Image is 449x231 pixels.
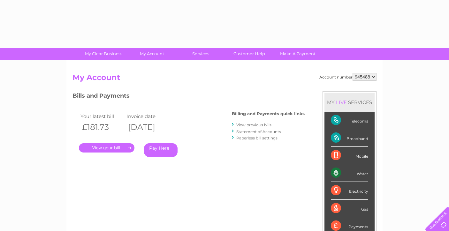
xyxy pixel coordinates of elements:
[72,73,377,85] h2: My Account
[331,200,368,217] div: Gas
[236,136,278,140] a: Paperless bill settings
[223,48,276,60] a: Customer Help
[236,129,281,134] a: Statement of Accounts
[79,121,125,134] th: £181.73
[331,112,368,129] div: Telecoms
[331,164,368,182] div: Water
[331,147,368,164] div: Mobile
[174,48,227,60] a: Services
[79,143,134,153] a: .
[324,93,375,111] div: MY SERVICES
[144,143,178,157] a: Pay Here
[236,123,271,127] a: View previous bills
[232,111,305,116] h4: Billing and Payments quick links
[271,48,324,60] a: Make A Payment
[126,48,179,60] a: My Account
[125,112,171,121] td: Invoice date
[125,121,171,134] th: [DATE]
[319,73,377,81] div: Account number
[72,91,305,102] h3: Bills and Payments
[335,99,348,105] div: LIVE
[331,182,368,199] div: Electricity
[79,112,125,121] td: Your latest bill
[331,129,368,147] div: Broadband
[77,48,130,60] a: My Clear Business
